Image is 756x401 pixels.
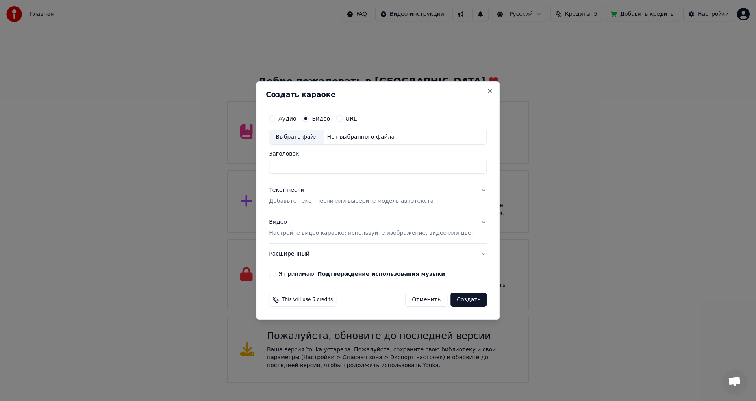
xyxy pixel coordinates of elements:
[405,293,447,307] button: Отменить
[269,180,487,212] button: Текст песниДобавьте текст песни или выберите модель автотекста
[269,212,487,243] button: ВидеоНастройте видео караоке: используйте изображение, видео или цвет
[278,116,296,121] label: Аудио
[269,151,487,156] label: Заголовок
[269,130,324,144] div: Выбрать файл
[450,293,487,307] button: Создать
[282,297,333,303] span: This will use 5 credits
[312,116,330,121] label: Видео
[269,229,474,237] p: Настройте видео караоке: используйте изображение, видео или цвет
[269,186,304,194] div: Текст песни
[269,218,474,237] div: Видео
[269,197,434,205] p: Добавьте текст песни или выберите модель автотекста
[269,244,487,264] button: Расширенный
[266,91,490,98] h2: Создать караоке
[317,271,445,277] button: Я принимаю
[278,271,445,277] label: Я принимаю
[346,116,357,121] label: URL
[324,133,398,141] div: Нет выбранного файла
